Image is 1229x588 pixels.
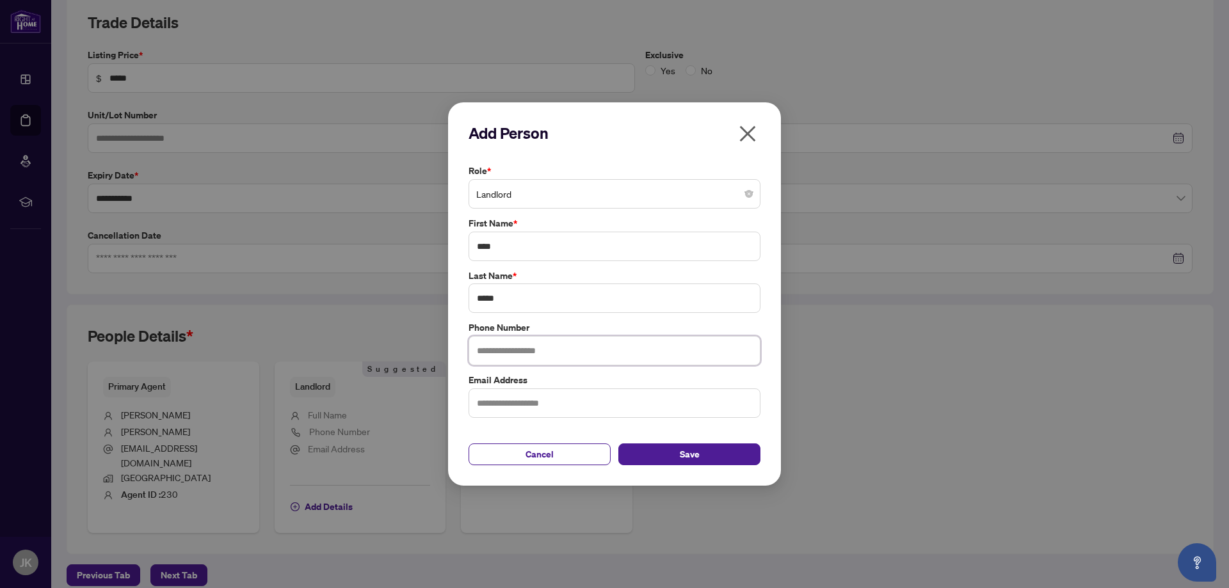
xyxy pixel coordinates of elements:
[469,123,760,143] h2: Add Person
[1178,543,1216,582] button: Open asap
[618,443,760,465] button: Save
[469,373,760,387] label: Email Address
[469,443,611,465] button: Cancel
[469,269,760,283] label: Last Name
[526,444,554,465] span: Cancel
[469,164,760,178] label: Role
[469,321,760,335] label: Phone Number
[737,123,758,144] span: close
[745,190,753,198] span: close-circle
[469,216,760,230] label: First Name
[476,182,753,206] span: Landlord
[680,444,700,465] span: Save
